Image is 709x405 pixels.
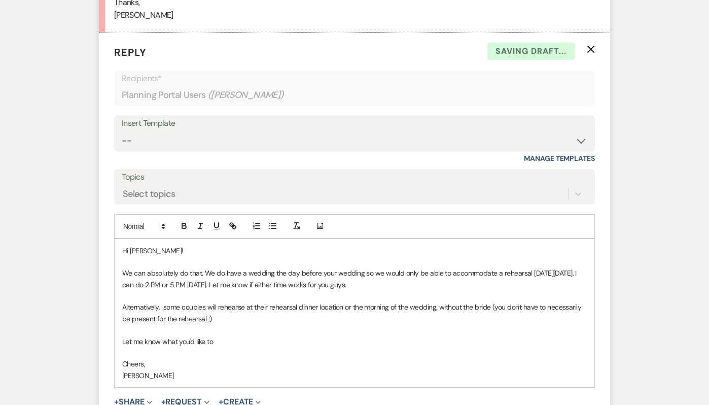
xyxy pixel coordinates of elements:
[524,154,595,163] a: Manage Templates
[122,116,587,131] div: Insert Template
[122,336,587,347] p: Let me know what you'd like to
[122,370,587,381] p: [PERSON_NAME]
[122,85,587,105] div: Planning Portal Users
[114,46,147,59] span: Reply
[122,72,587,85] p: Recipients*
[114,9,595,22] p: [PERSON_NAME]
[122,170,587,185] label: Topics
[208,88,284,102] span: ( [PERSON_NAME] )
[122,301,587,324] p: Alternatively, some couples will rehearse at their rehearsal dinner location or the morning of th...
[122,358,587,369] p: Cheers,
[122,267,587,290] p: We can absolutely do that. We do have a wedding the day before your wedding so we would only be a...
[123,187,175,201] div: Select topics
[122,245,587,256] p: Hi [PERSON_NAME]!
[487,43,575,60] span: Saving draft...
